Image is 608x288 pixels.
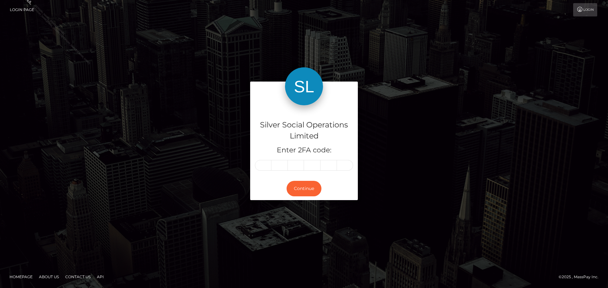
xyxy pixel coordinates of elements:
[285,67,323,105] img: Silver Social Operations Limited
[559,273,603,280] div: © 2025 , MassPay Inc.
[10,3,34,16] a: Login Page
[255,119,353,142] h4: Silver Social Operations Limited
[573,3,597,16] a: Login
[94,272,106,282] a: API
[63,272,93,282] a: Contact Us
[7,272,35,282] a: Homepage
[255,145,353,155] h5: Enter 2FA code:
[36,272,61,282] a: About Us
[287,181,321,196] button: Continue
